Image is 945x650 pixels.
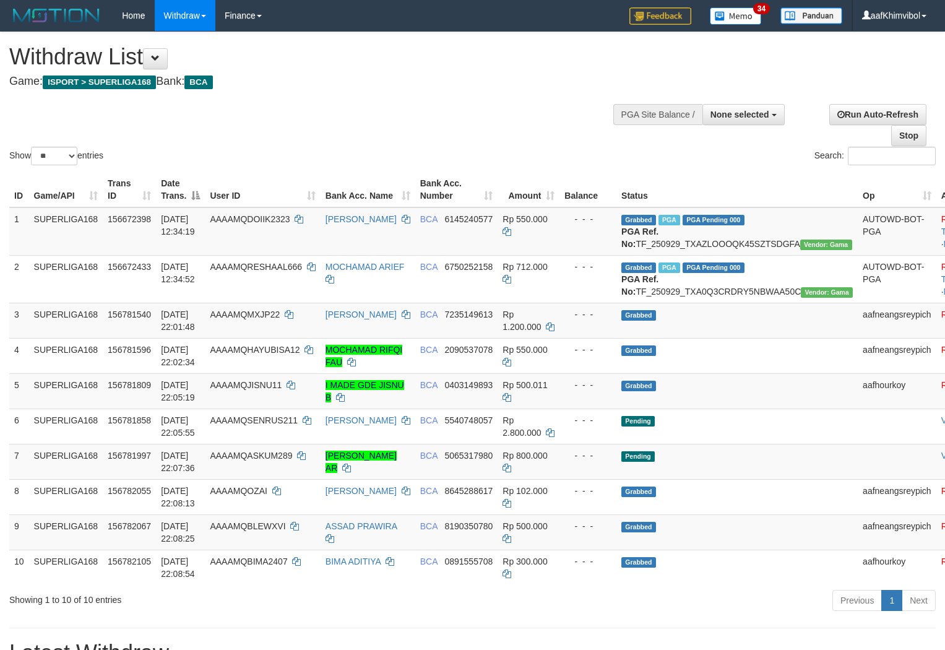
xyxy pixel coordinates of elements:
[710,7,762,25] img: Button%20Memo.svg
[621,215,656,225] span: Grabbed
[621,487,656,497] span: Grabbed
[420,451,438,461] span: BCA
[326,451,397,473] a: [PERSON_NAME] AR
[420,214,438,224] span: BCA
[444,345,493,355] span: Copy 2090537078 to clipboard
[564,379,611,391] div: - - -
[161,557,195,579] span: [DATE] 22:08:54
[444,310,493,319] span: Copy 7235149613 to clipboard
[9,514,29,550] td: 9
[503,557,547,566] span: Rp 300.000
[658,215,680,225] span: Marked by aafsoycanthlai
[621,227,658,249] b: PGA Ref. No:
[503,486,547,496] span: Rp 102.000
[444,557,493,566] span: Copy 0891555708 to clipboard
[503,262,547,272] span: Rp 712.000
[9,338,29,373] td: 4
[161,521,195,544] span: [DATE] 22:08:25
[621,310,656,321] span: Grabbed
[613,104,702,125] div: PGA Site Balance /
[621,262,656,273] span: Grabbed
[683,262,744,273] span: PGA Pending
[503,214,547,224] span: Rp 550.000
[108,521,151,531] span: 156782067
[564,485,611,497] div: - - -
[326,557,381,566] a: BIMA ADITIYA
[858,373,936,409] td: aafhourkoy
[210,486,267,496] span: AAAAMQOZAI
[848,147,936,165] input: Search:
[564,213,611,225] div: - - -
[702,104,785,125] button: None selected
[420,521,438,531] span: BCA
[858,550,936,585] td: aafhourkoy
[621,416,655,427] span: Pending
[503,310,541,332] span: Rp 1.200.000
[858,514,936,550] td: aafneangsreypich
[9,76,618,88] h4: Game: Bank:
[832,590,882,611] a: Previous
[616,172,858,207] th: Status
[9,255,29,303] td: 2
[814,147,936,165] label: Search:
[161,345,195,367] span: [DATE] 22:02:34
[210,310,280,319] span: AAAAMQMXJP22
[858,207,936,256] td: AUTOWD-BOT-PGA
[858,172,936,207] th: Op: activate to sort column ascending
[9,172,29,207] th: ID
[800,240,852,250] span: Vendor URL: https://trx31.1velocity.biz
[108,486,151,496] span: 156782055
[829,104,926,125] a: Run Auto-Refresh
[564,449,611,462] div: - - -
[621,381,656,391] span: Grabbed
[621,451,655,462] span: Pending
[858,479,936,514] td: aafneangsreypich
[184,76,212,89] span: BCA
[503,451,547,461] span: Rp 800.000
[444,486,493,496] span: Copy 8645288617 to clipboard
[444,262,493,272] span: Copy 6750252158 to clipboard
[29,172,103,207] th: Game/API: activate to sort column ascending
[564,344,611,356] div: - - -
[326,310,397,319] a: [PERSON_NAME]
[326,415,397,425] a: [PERSON_NAME]
[858,303,936,338] td: aafneangsreypich
[658,262,680,273] span: Marked by aafsoycanthlai
[498,172,559,207] th: Amount: activate to sort column ascending
[161,451,195,473] span: [DATE] 22:07:36
[564,555,611,568] div: - - -
[683,215,744,225] span: PGA Pending
[326,380,404,402] a: I MADE GDE JISNU B
[210,557,287,566] span: AAAAMQBIMA2407
[29,303,103,338] td: SUPERLIGA168
[9,45,618,69] h1: Withdraw List
[621,274,658,297] b: PGA Ref. No:
[205,172,320,207] th: User ID: activate to sort column ascending
[210,262,302,272] span: AAAAMQRESHAAL666
[621,345,656,356] span: Grabbed
[415,172,498,207] th: Bank Acc. Number: activate to sort column ascending
[902,590,936,611] a: Next
[326,521,397,531] a: ASSAD PRAWIRA
[108,345,151,355] span: 156781596
[29,550,103,585] td: SUPERLIGA168
[629,7,691,25] img: Feedback.jpg
[29,207,103,256] td: SUPERLIGA168
[326,262,405,272] a: MOCHAMAD ARIEF
[420,345,438,355] span: BCA
[9,444,29,479] td: 7
[420,310,438,319] span: BCA
[29,479,103,514] td: SUPERLIGA168
[326,214,397,224] a: [PERSON_NAME]
[156,172,205,207] th: Date Trans.: activate to sort column descending
[503,415,541,438] span: Rp 2.800.000
[420,415,438,425] span: BCA
[29,444,103,479] td: SUPERLIGA168
[326,345,402,367] a: MOCHAMAD RIFQI FAU
[564,261,611,273] div: - - -
[9,479,29,514] td: 8
[616,207,858,256] td: TF_250929_TXAZLOOOQK45SZTSDGFA
[9,6,103,25] img: MOTION_logo.png
[108,557,151,566] span: 156782105
[444,380,493,390] span: Copy 0403149893 to clipboard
